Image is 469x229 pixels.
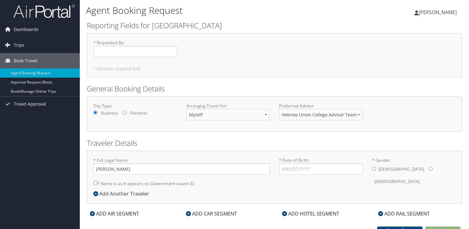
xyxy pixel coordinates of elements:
[87,20,462,31] h2: Reporting Fields for [GEOGRAPHIC_DATA]
[130,110,147,116] label: Personal
[419,9,457,16] span: [PERSON_NAME]
[372,167,376,171] input: * Gender:[DEMOGRAPHIC_DATA][DEMOGRAPHIC_DATA]
[93,163,270,175] input: * Full Legal Name
[86,4,337,17] h1: Agent Booking Request
[93,67,455,71] h5: * Denotes required field
[279,163,363,175] input: * Date of Birth:
[279,210,342,217] div: ADD HOTEL SEGMENT
[14,22,39,37] span: Dashboards
[14,37,24,53] span: Trips
[93,103,177,109] label: Trip Type:
[414,3,463,21] a: [PERSON_NAME]
[375,210,433,217] div: ADD RAIL SEGMENT
[93,178,195,189] label: * Name is as it appears on Government issued ID.
[279,103,363,109] label: Preferred Advisor
[372,157,456,188] label: * Gender:
[93,46,177,57] input: * Requested By:
[279,157,363,175] label: * Date of Birth:
[14,53,37,68] span: Book Travel
[87,138,462,148] h2: Traveler Details
[429,167,433,171] input: * Gender:[DEMOGRAPHIC_DATA][DEMOGRAPHIC_DATA]
[93,181,97,185] input: * Name is as it appears on Government issued ID.
[14,96,46,112] span: Travel Approval
[101,110,118,116] label: Business
[87,83,462,94] h2: General Booking Details
[93,40,177,57] label: * Requested By :
[183,210,240,217] div: ADD CAR SEGMENT
[378,163,424,175] label: [DEMOGRAPHIC_DATA]
[186,103,270,109] label: Arranging Travel For:
[93,190,152,197] div: Add Another Traveler
[14,4,75,18] img: airportal-logo.png
[374,176,420,187] label: [DEMOGRAPHIC_DATA]
[87,210,142,217] div: ADD AIR SEGMENT
[93,157,270,175] label: * Full Legal Name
